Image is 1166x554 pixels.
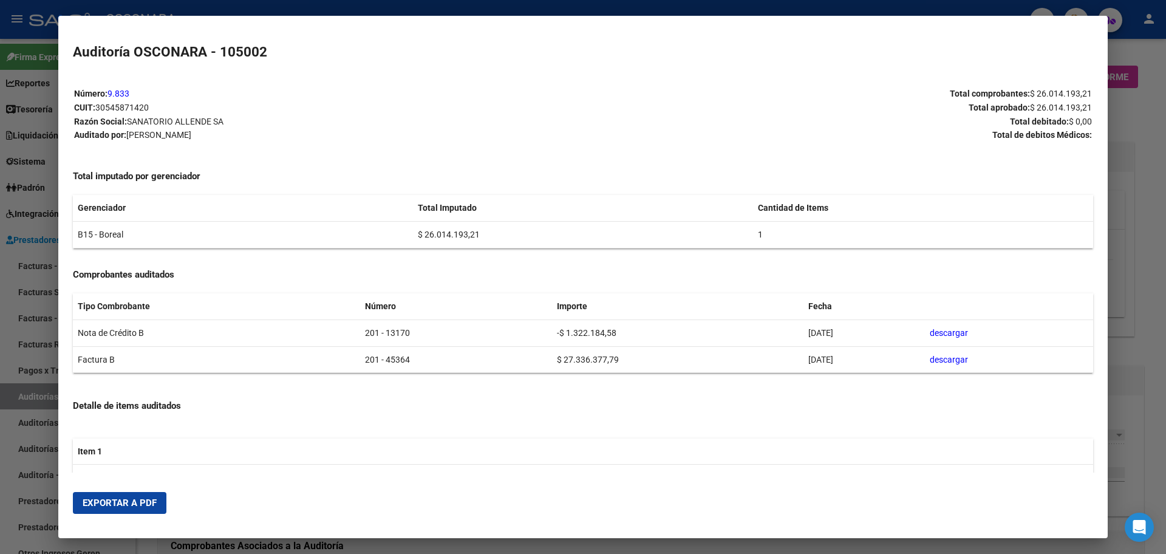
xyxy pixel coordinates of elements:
a: 9.833 [107,89,129,98]
a: descargar [930,355,968,364]
h2: Auditoría OSCONARA - 105002 [73,42,1093,63]
p: Auditado por: [74,128,582,142]
td: 201 - 45364 [360,346,552,373]
span: [PERSON_NAME] [126,130,191,140]
strong: Item 1 [78,446,102,456]
span: $ 26.014.193,21 [1030,103,1092,112]
th: Importe [552,293,803,320]
p: Importe: [78,471,578,485]
p: Total de debitos Médicos: [584,128,1092,142]
th: Total Imputado [413,195,753,221]
h4: Detalle de items auditados [73,399,1093,413]
td: 201 - 13170 [360,320,552,346]
a: descargar [930,328,968,338]
td: Nota de Crédito B [73,320,360,346]
td: $ 26.014.193,21 [413,221,753,248]
p: Razón Social: [74,115,582,129]
td: B15 - Boreal [73,221,413,248]
td: [DATE] [803,346,925,373]
span: 30545871420 [95,103,149,112]
p: CUIT: [74,101,582,115]
th: Número [360,293,552,320]
h4: Comprobantes auditados [73,268,1093,282]
p: Total aprobado: [584,101,1092,115]
p: Total comprobantes: [584,87,1092,101]
button: Exportar a PDF [73,492,166,514]
p: $ 26.014.193,21 [588,471,1088,485]
h4: Total imputado por gerenciador [73,169,1093,183]
td: [DATE] [803,320,925,346]
th: Cantidad de Items [753,195,1093,221]
td: 1 [753,221,1093,248]
span: $ 26.014.193,21 [1030,89,1092,98]
th: Tipo Combrobante [73,293,360,320]
td: Factura B [73,346,360,373]
span: $ 0,00 [1069,117,1092,126]
td: -$ 1.322.184,58 [552,320,803,346]
div: Open Intercom Messenger [1125,513,1154,542]
p: Total debitado: [584,115,1092,129]
td: $ 27.336.377,79 [552,346,803,373]
p: Número: [74,87,582,101]
th: Gerenciador [73,195,413,221]
span: Exportar a PDF [83,498,157,508]
th: Fecha [803,293,925,320]
span: SANATORIO ALLENDE SA [127,117,223,126]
